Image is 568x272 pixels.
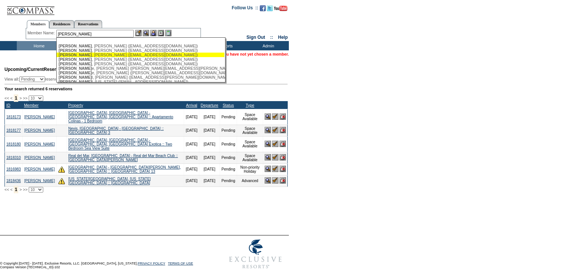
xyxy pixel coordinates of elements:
a: [PERSON_NAME] [24,179,55,183]
td: [DATE] [199,125,220,136]
td: Pending [220,163,237,175]
div: , [PERSON_NAME] ([EMAIL_ADDRESS][DOMAIN_NAME]) [59,53,223,57]
a: TERMS OF USE [168,262,193,265]
a: PRIVACY POLICY [138,262,165,265]
img: Subscribe to our YouTube Channel [274,6,287,11]
span: >> [23,96,27,100]
a: Become our fan on Facebook [260,7,266,12]
a: 1818180 [6,142,21,146]
td: [DATE] [199,175,220,187]
a: [PERSON_NAME] [24,167,55,171]
a: Arrival [186,103,197,107]
div: Member Name: [28,30,56,36]
a: ID [6,103,10,107]
span: [PERSON_NAME] [59,48,92,53]
span: 1 [14,186,19,193]
td: Pending [220,175,237,187]
a: [PERSON_NAME] [24,128,55,132]
img: View Reservation [265,141,271,147]
img: View Reservation [265,177,271,184]
div: Your search returned 6 reservations [4,87,288,91]
td: Advanced [237,175,263,187]
span: [PERSON_NAME] [59,57,92,62]
img: View [143,30,149,36]
a: Sign Out [246,35,265,40]
a: Property [68,103,83,107]
a: 1818173 [6,115,21,119]
td: [DATE] [199,152,220,163]
span: [PERSON_NAME] [59,66,92,71]
a: [GEOGRAPHIC_DATA] - [GEOGRAPHIC_DATA][PERSON_NAME], [GEOGRAPHIC_DATA] :: [GEOGRAPHIC_DATA] 13 [68,165,181,173]
div: , [PERSON_NAME] ([EMAIL_ADDRESS][DOMAIN_NAME]) [59,48,223,53]
td: Space Available [237,125,263,136]
a: Status [223,103,234,107]
a: Real del Mar, [GEOGRAPHIC_DATA] - Real del Mar Beach Club :: [GEOGRAPHIC_DATA][PERSON_NAME] [68,154,178,162]
a: 1818177 [6,128,21,132]
span: [PERSON_NAME] [59,75,92,79]
td: [DATE] [184,109,199,125]
span: [PERSON_NAME] [59,44,92,48]
a: [PERSON_NAME] [24,142,55,146]
img: View Reservation [265,166,271,172]
a: 1818436 [6,179,21,183]
span: 1 [14,94,19,102]
span: [PERSON_NAME] [59,53,92,57]
img: b_calculator.gif [165,30,171,36]
span: < [10,96,12,100]
span: >> [23,187,27,192]
img: Cancel Reservation [280,141,286,147]
div: View all: reservations owned by: [4,76,189,82]
img: Cancel Reservation [280,127,286,133]
img: View Reservation [265,113,271,120]
td: Non-priority Holiday [237,163,263,175]
td: Space Available [237,152,263,163]
a: Type [246,103,254,107]
div: , [PERSON_NAME] ([EMAIL_ADDRESS][DOMAIN_NAME]) [59,62,223,66]
span: Upcoming/Current [4,67,44,72]
div: l, [US_STATE] ([EMAIL_ADDRESS][DOMAIN_NAME]) [59,79,223,84]
td: [DATE] [184,125,199,136]
a: [GEOGRAPHIC_DATA], [GEOGRAPHIC_DATA] - [GEOGRAPHIC_DATA], [GEOGRAPHIC_DATA] :: Apartamento Colina... [68,111,173,123]
td: Home [17,41,60,50]
span: << [4,96,9,100]
td: Space Available [237,136,263,152]
a: [GEOGRAPHIC_DATA], [GEOGRAPHIC_DATA] - [GEOGRAPHIC_DATA], [GEOGRAPHIC_DATA] Exotica :: Two Bedroo... [68,138,172,150]
img: View Reservation [265,127,271,133]
a: Nevis, [GEOGRAPHIC_DATA] - [GEOGRAPHIC_DATA] :: [GEOGRAPHIC_DATA] 3 [68,126,164,135]
a: 1816983 [6,167,21,171]
div: e, [PERSON_NAME] ([PERSON_NAME][EMAIL_ADDRESS][DOMAIN_NAME]) [59,71,223,75]
span: > [19,96,22,100]
span: :: [270,35,273,40]
span: Reservations [4,67,72,72]
img: Cancel Reservation [280,154,286,160]
td: [DATE] [199,136,220,152]
td: [DATE] [184,136,199,152]
span: You have not yet chosen a member. [222,52,289,56]
img: Impersonate [150,30,157,36]
td: [DATE] [199,163,220,175]
a: [PERSON_NAME] [24,156,55,160]
span: < [10,187,12,192]
td: Pending [220,125,237,136]
td: [DATE] [199,109,220,125]
a: Residences [49,20,74,28]
img: Confirm Reservation [272,127,278,133]
a: Follow us on Twitter [267,7,273,12]
img: There are insufficient days and/or tokens to cover this reservation [58,166,65,173]
td: [DATE] [184,163,199,175]
img: b_edit.gif [135,30,142,36]
img: Confirm Reservation [272,113,278,120]
span: > [19,187,22,192]
a: Member [24,103,38,107]
td: [DATE] [184,152,199,163]
img: Confirm Reservation [272,141,278,147]
div: l, [PERSON_NAME] ([EMAIL_ADDRESS][PERSON_NAME][DOMAIN_NAME]) [59,75,223,79]
td: [DATE] [184,175,199,187]
td: Admin [246,41,289,50]
img: Reservations [158,30,164,36]
img: Follow us on Twitter [267,5,273,11]
td: Follow Us :: [232,4,258,13]
div: , [PERSON_NAME] ([EMAIL_ADDRESS][DOMAIN_NAME]) [59,57,223,62]
div: e, [PERSON_NAME] ([PERSON_NAME][EMAIL_ADDRESS][PERSON_NAME][DOMAIN_NAME]) [59,66,223,71]
a: Subscribe to our YouTube Channel [274,7,287,12]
